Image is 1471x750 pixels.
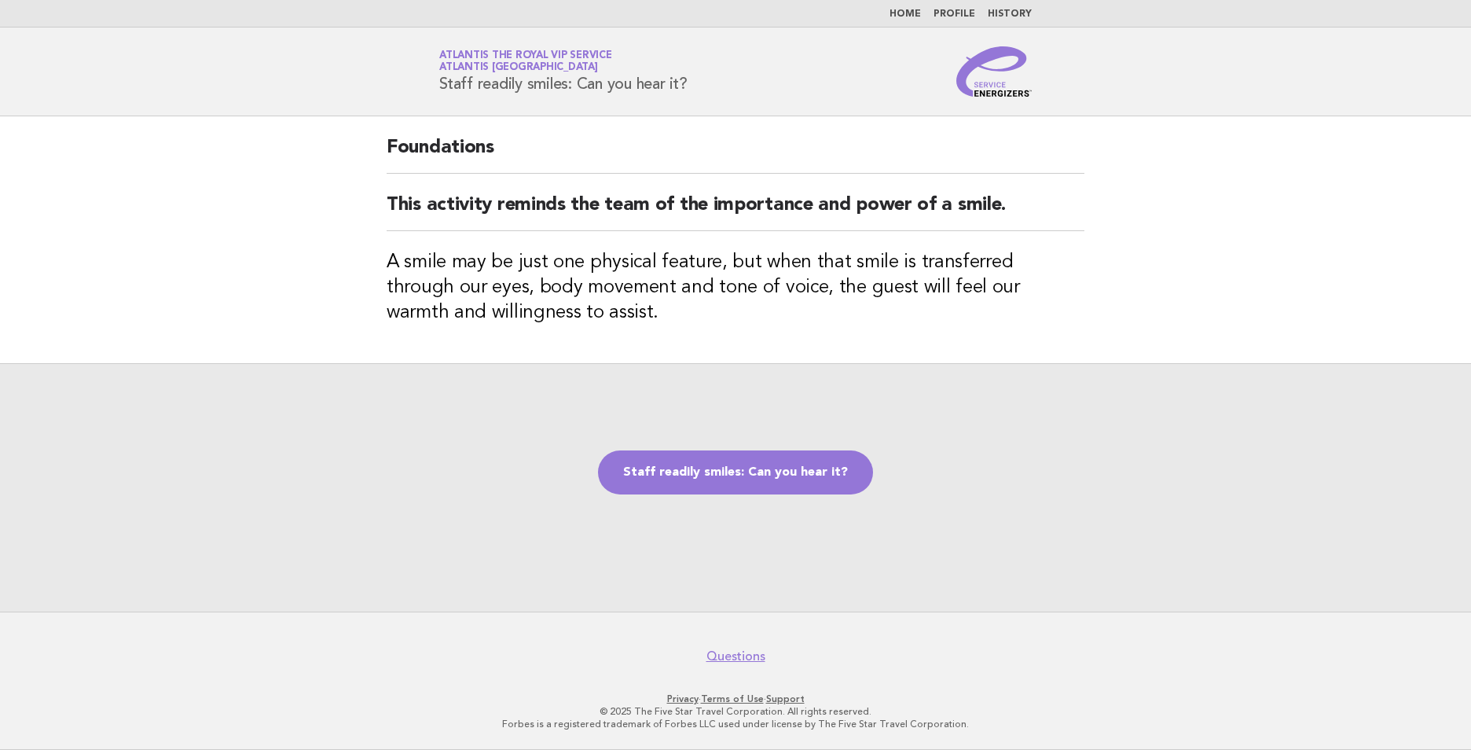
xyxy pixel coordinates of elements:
a: History [988,9,1032,19]
a: Questions [706,649,765,664]
a: Staff readily smiles: Can you hear it? [598,450,873,494]
img: Service Energizers [956,46,1032,97]
a: Atlantis the Royal VIP ServiceAtlantis [GEOGRAPHIC_DATA] [439,50,612,72]
h2: This activity reminds the team of the importance and power of a smile. [387,193,1084,231]
p: Forbes is a registered trademark of Forbes LLC used under license by The Five Star Travel Corpora... [255,718,1216,730]
h2: Foundations [387,135,1084,174]
span: Atlantis [GEOGRAPHIC_DATA] [439,63,598,73]
h1: Staff readily smiles: Can you hear it? [439,51,688,92]
a: Privacy [667,693,699,704]
a: Terms of Use [701,693,764,704]
p: · · [255,693,1216,705]
a: Support [766,693,805,704]
a: Profile [934,9,975,19]
a: Home [890,9,921,19]
h3: A smile may be just one physical feature, but when that smile is transferred through our eyes, bo... [387,250,1084,325]
p: © 2025 The Five Star Travel Corporation. All rights reserved. [255,705,1216,718]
